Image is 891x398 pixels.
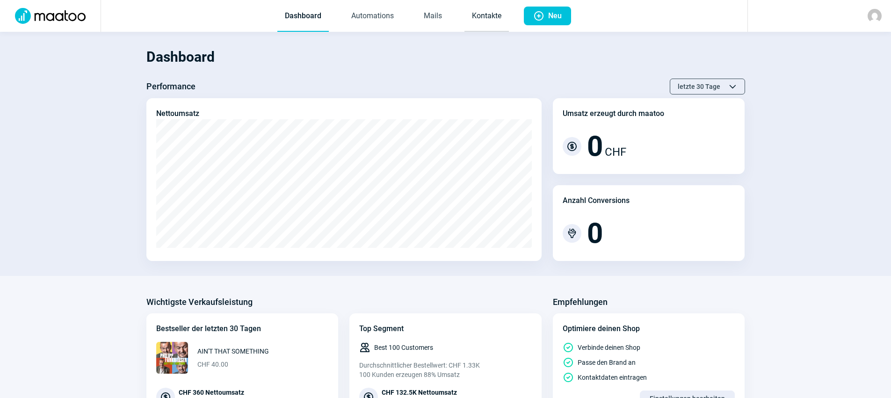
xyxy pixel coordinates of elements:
span: 0 [587,132,603,160]
h3: Performance [146,79,196,94]
span: Verbinde deinen Shop [578,343,640,352]
span: Kontaktdaten eintragen [578,373,647,382]
div: Anzahl Conversions [563,195,630,206]
a: Dashboard [277,1,329,32]
button: Neu [524,7,571,25]
span: Passe den Brand an [578,358,636,367]
div: Nettoumsatz [156,108,199,119]
h1: Dashboard [146,41,745,73]
span: CHF 40.00 [197,360,269,369]
div: Optimiere deinen Shop [563,323,735,334]
a: Kontakte [464,1,509,32]
span: letzte 30 Tage [678,79,720,94]
a: Automations [344,1,401,32]
img: Logo [9,8,91,24]
div: Durchschnittlicher Bestellwert: CHF 1.33K 100 Kunden erzeugen 88% Umsatz [359,361,532,379]
span: Best 100 Customers [374,343,433,352]
h3: Wichtigste Verkaufsleistung [146,295,253,310]
div: CHF 360 Nettoumsatz [179,388,258,397]
span: AIN'T THAT SOMETHING [197,347,269,356]
div: Bestseller der letzten 30 Tagen [156,323,329,334]
div: Top Segment [359,323,532,334]
span: Neu [548,7,562,25]
div: CHF 132.5K Nettoumsatz [382,388,457,397]
div: Umsatz erzeugt durch maatoo [563,108,664,119]
img: avatar [868,9,882,23]
a: Mails [416,1,449,32]
span: 0 [587,219,603,247]
img: 68x68 [156,342,188,374]
h3: Empfehlungen [553,295,608,310]
span: CHF [605,144,626,160]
